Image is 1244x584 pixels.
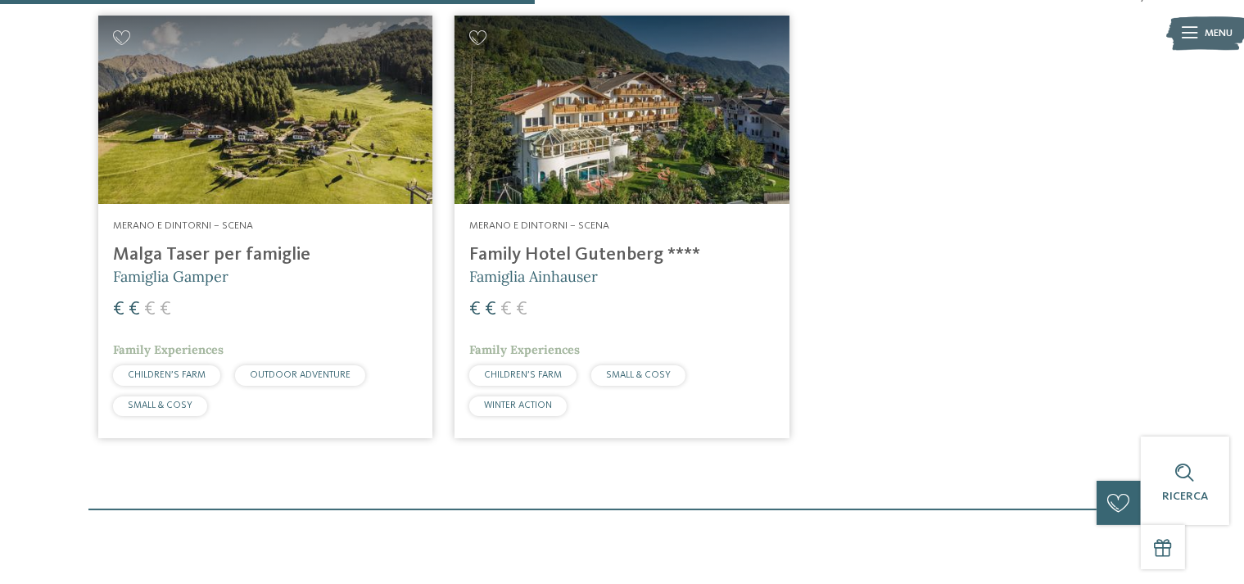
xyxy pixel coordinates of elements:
[113,342,224,357] span: Family Experiences
[455,16,789,438] a: Cercate un hotel per famiglie? Qui troverete solo i migliori! Merano e dintorni – Scena Family Ho...
[98,16,432,438] a: Cercate un hotel per famiglie? Qui troverete solo i migliori! Merano e dintorni – Scena Malga Tas...
[113,244,418,266] h4: Malga Taser per famiglie
[128,401,192,410] span: SMALL & COSY
[469,300,481,319] span: €
[469,244,774,266] h4: Family Hotel Gutenberg ****
[129,300,140,319] span: €
[485,300,496,319] span: €
[469,220,609,231] span: Merano e dintorni – Scena
[606,370,671,380] span: SMALL & COSY
[484,370,562,380] span: CHILDREN’S FARM
[113,300,124,319] span: €
[469,342,580,357] span: Family Experiences
[98,16,432,204] img: Cercate un hotel per famiglie? Qui troverete solo i migliori!
[144,300,156,319] span: €
[500,300,512,319] span: €
[484,401,552,410] span: WINTER ACTION
[455,16,789,204] img: Family Hotel Gutenberg ****
[250,370,351,380] span: OUTDOOR ADVENTURE
[113,220,253,231] span: Merano e dintorni – Scena
[128,370,206,380] span: CHILDREN’S FARM
[113,267,228,286] span: Famiglia Gamper
[160,300,171,319] span: €
[469,267,598,286] span: Famiglia Ainhauser
[516,300,527,319] span: €
[1162,491,1208,502] span: Ricerca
